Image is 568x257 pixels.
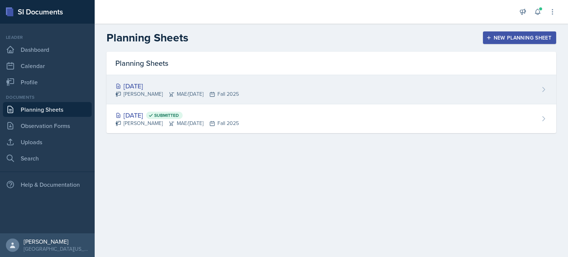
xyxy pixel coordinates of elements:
[115,81,239,91] div: [DATE]
[3,151,92,166] a: Search
[3,42,92,57] a: Dashboard
[483,31,556,44] button: New Planning Sheet
[24,245,89,253] div: [GEOGRAPHIC_DATA][US_STATE] in [GEOGRAPHIC_DATA]
[106,104,556,133] a: [DATE] Submitted [PERSON_NAME]MAE/[DATE]Fall 2025
[106,31,188,44] h2: Planning Sheets
[3,34,92,41] div: Leader
[488,35,551,41] div: New Planning Sheet
[24,238,89,245] div: [PERSON_NAME]
[3,135,92,149] a: Uploads
[106,75,556,104] a: [DATE] [PERSON_NAME]MAE/[DATE]Fall 2025
[3,177,92,192] div: Help & Documentation
[154,112,179,118] span: Submitted
[115,90,239,98] div: [PERSON_NAME] MAE/[DATE] Fall 2025
[3,58,92,73] a: Calendar
[3,118,92,133] a: Observation Forms
[3,94,92,101] div: Documents
[3,102,92,117] a: Planning Sheets
[115,119,239,127] div: [PERSON_NAME] MAE/[DATE] Fall 2025
[115,110,239,120] div: [DATE]
[106,52,556,75] div: Planning Sheets
[3,75,92,89] a: Profile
